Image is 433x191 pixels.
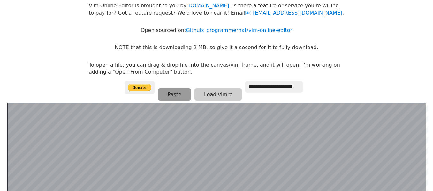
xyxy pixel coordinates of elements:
button: Load vimrc [194,88,242,101]
p: Vim Online Editor is brought to you by . Is there a feature or service you're willing to pay for?... [89,2,344,17]
button: Paste [158,88,191,101]
a: [DOMAIN_NAME] [186,3,229,9]
p: NOTE that this is downloading 2 MB, so give it a second for it to fully download. [115,44,318,51]
a: [EMAIL_ADDRESS][DOMAIN_NAME] [245,10,342,16]
p: To open a file, you can drag & drop file into the canvas/vim frame, and it will open. I'm working... [89,62,344,76]
p: Open sourced on: [141,27,292,34]
a: Github: programmerhat/vim-online-editor [186,27,292,33]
